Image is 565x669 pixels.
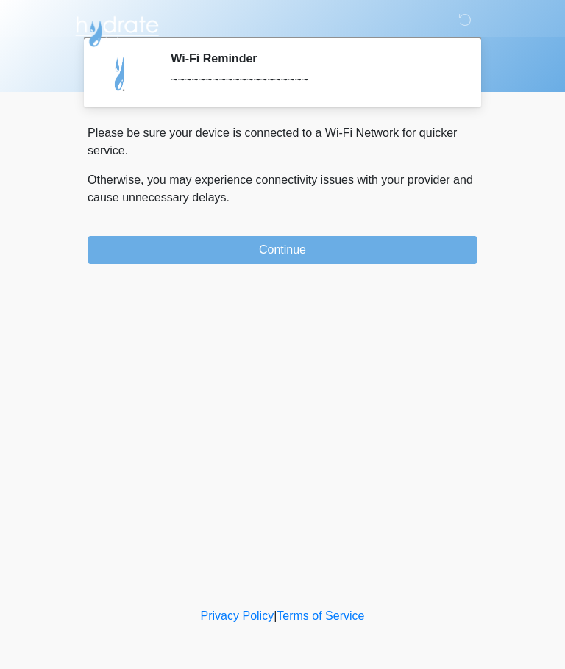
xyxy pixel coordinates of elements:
button: Continue [88,236,477,264]
p: Otherwise, you may experience connectivity issues with your provider and cause unnecessary delays [88,171,477,207]
p: Please be sure your device is connected to a Wi-Fi Network for quicker service. [88,124,477,160]
img: Agent Avatar [99,51,143,96]
a: | [274,609,277,622]
a: Terms of Service [277,609,364,622]
div: ~~~~~~~~~~~~~~~~~~~~ [171,71,455,89]
a: Privacy Policy [201,609,274,622]
span: . [227,191,230,204]
img: Hydrate IV Bar - Scottsdale Logo [73,11,161,48]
